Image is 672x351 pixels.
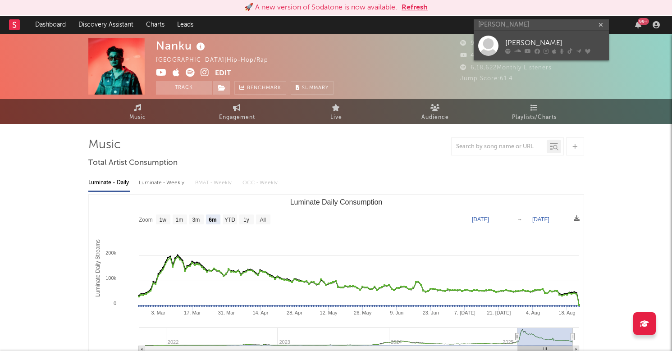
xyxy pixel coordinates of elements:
[244,2,397,13] div: 🚀 A new version of Sodatone is now available.
[159,217,166,223] text: 1w
[460,65,552,71] span: 6,18,622 Monthly Listeners
[320,310,338,315] text: 12. May
[151,310,165,315] text: 3. Mar
[260,217,265,223] text: All
[472,216,489,223] text: [DATE]
[635,21,641,28] button: 99+
[558,310,575,315] text: 18. Aug
[139,175,186,191] div: Luminate - Weekly
[234,81,286,95] a: Benchmark
[243,217,249,223] text: 1y
[302,86,329,91] span: Summary
[88,158,178,169] span: Total Artist Consumption
[192,217,200,223] text: 3m
[505,37,604,48] div: [PERSON_NAME]
[219,112,255,123] span: Engagement
[287,310,302,315] text: 28. Apr
[460,53,489,59] span: 4,600
[422,310,439,315] text: 23. Jun
[187,99,287,124] a: Engagement
[485,99,584,124] a: Playlists/Charts
[390,310,403,315] text: 9. Jun
[526,310,539,315] text: 4. Aug
[252,310,268,315] text: 14. Apr
[452,143,547,150] input: Search by song name or URL
[247,83,281,94] span: Benchmark
[386,99,485,124] a: Audience
[156,55,279,66] div: [GEOGRAPHIC_DATA] | Hip-Hop/Rap
[113,301,116,306] text: 0
[454,310,475,315] text: 7. [DATE]
[215,68,231,79] button: Edit
[460,76,513,82] span: Jump Score: 61.4
[88,99,187,124] a: Music
[129,112,146,123] span: Music
[291,81,334,95] button: Summary
[105,275,116,281] text: 100k
[638,18,649,25] div: 99 +
[474,19,609,31] input: Search for artists
[287,99,386,124] a: Live
[460,41,491,46] span: 97,168
[175,217,183,223] text: 1m
[184,310,201,315] text: 17. Mar
[171,16,200,34] a: Leads
[105,250,116,255] text: 200k
[512,112,557,123] span: Playlists/Charts
[139,217,153,223] text: Zoom
[330,112,342,123] span: Live
[224,217,235,223] text: YTD
[487,310,511,315] text: 21. [DATE]
[354,310,372,315] text: 26. May
[156,38,207,53] div: Nanku
[88,175,130,191] div: Luminate - Daily
[94,239,101,296] text: Luminate Daily Streams
[474,31,609,60] a: [PERSON_NAME]
[290,198,382,206] text: Luminate Daily Consumption
[29,16,72,34] a: Dashboard
[156,81,212,95] button: Track
[218,310,235,315] text: 31. Mar
[421,112,449,123] span: Audience
[140,16,171,34] a: Charts
[209,217,216,223] text: 6m
[402,2,428,13] button: Refresh
[72,16,140,34] a: Discovery Assistant
[532,216,549,223] text: [DATE]
[517,216,522,223] text: →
